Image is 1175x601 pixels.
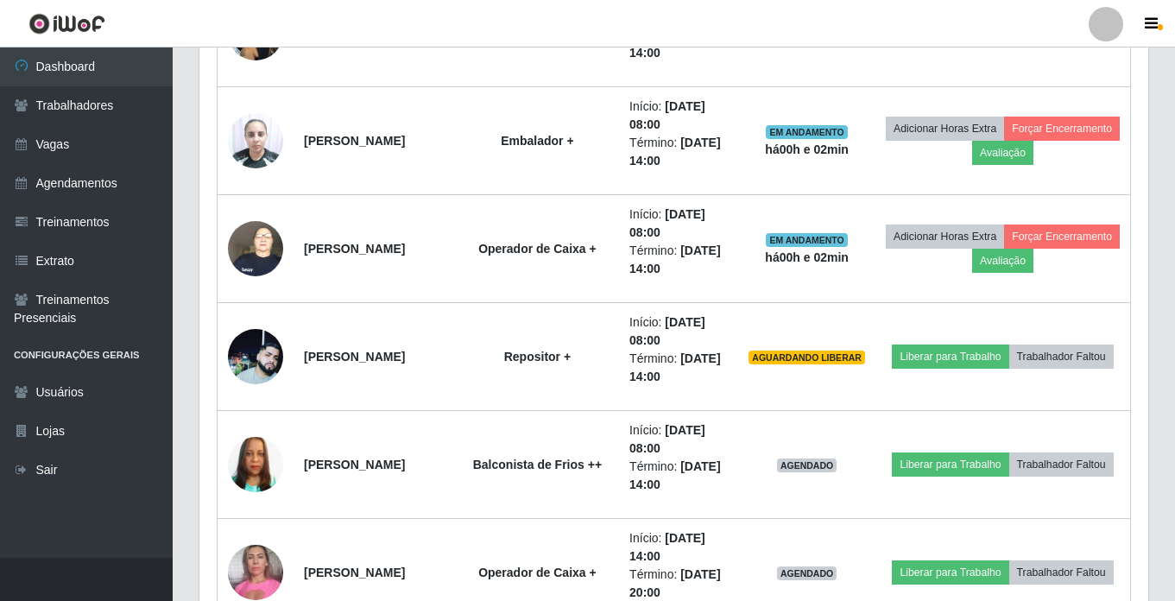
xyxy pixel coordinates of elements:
[304,350,405,364] strong: [PERSON_NAME]
[629,207,705,239] time: [DATE] 08:00
[629,134,728,170] li: Término:
[304,458,405,471] strong: [PERSON_NAME]
[629,98,728,134] li: Início:
[892,560,1008,585] button: Liberar para Trabalho
[892,345,1008,369] button: Liberar para Trabalho
[228,104,283,177] img: 1739994247557.jpeg
[766,233,848,247] span: EM ANDAMENTO
[892,452,1008,477] button: Liberar para Trabalho
[749,351,865,364] span: AGUARDANDO LIBERAR
[228,212,283,285] img: 1723623614898.jpeg
[629,529,728,566] li: Início:
[478,566,597,579] strong: Operador de Caixa +
[777,459,837,472] span: AGENDADO
[972,249,1033,273] button: Avaliação
[304,566,405,579] strong: [PERSON_NAME]
[629,315,705,347] time: [DATE] 08:00
[629,206,728,242] li: Início:
[766,125,848,139] span: EM ANDAMENTO
[228,415,283,514] img: 1753114982332.jpeg
[629,458,728,494] li: Término:
[473,458,602,471] strong: Balconista de Frios ++
[28,13,105,35] img: CoreUI Logo
[1009,452,1114,477] button: Trabalhador Faltou
[629,531,705,563] time: [DATE] 14:00
[886,117,1004,141] button: Adicionar Horas Extra
[304,242,405,256] strong: [PERSON_NAME]
[777,566,837,580] span: AGENDADO
[629,242,728,278] li: Término:
[1004,117,1120,141] button: Forçar Encerramento
[478,242,597,256] strong: Operador de Caixa +
[228,329,283,384] img: 1744915076339.jpeg
[629,421,728,458] li: Início:
[886,225,1004,249] button: Adicionar Horas Extra
[1009,345,1114,369] button: Trabalhador Faltou
[629,313,728,350] li: Início:
[765,250,849,264] strong: há 00 h e 02 min
[504,350,571,364] strong: Repositor +
[501,134,573,148] strong: Embalador +
[1004,225,1120,249] button: Forçar Encerramento
[1009,560,1114,585] button: Trabalhador Faltou
[629,99,705,131] time: [DATE] 08:00
[304,134,405,148] strong: [PERSON_NAME]
[765,142,849,156] strong: há 00 h e 02 min
[629,350,728,386] li: Término:
[629,423,705,455] time: [DATE] 08:00
[972,141,1033,165] button: Avaliação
